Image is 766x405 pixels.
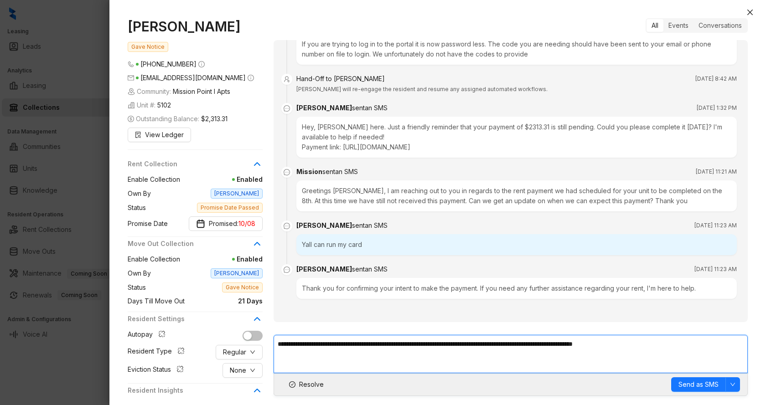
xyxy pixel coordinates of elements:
div: Yall can run my card [296,234,737,255]
span: Gave Notice [222,282,263,292]
span: [PERSON_NAME] [211,268,263,278]
button: Promise DatePromised: 10/08 [189,216,263,231]
span: Enable Collection [128,174,180,185]
span: Status [128,203,146,213]
span: None [230,365,246,375]
div: Greetings [PERSON_NAME], I am reaching out to you in regards to the rent payment we had scheduled... [296,180,737,211]
span: Resolve [299,379,324,390]
span: [PERSON_NAME] will re-engage the resident and resume any assigned automated workflows. [296,86,548,92]
span: [PHONE_NUMBER] [140,60,197,68]
span: Own By [128,268,151,278]
div: Events [663,19,694,32]
div: Mission [296,167,358,177]
span: phone [128,61,134,67]
div: Conversations [694,19,747,32]
button: Regulardown [216,345,263,359]
span: Resident Insights [128,385,252,395]
span: Promise Date [128,219,168,229]
button: Close [745,7,756,18]
span: Gave Notice [128,42,168,52]
div: [PERSON_NAME] [296,220,388,231]
span: Resident Settings [128,314,252,324]
span: info-circle [198,61,205,67]
span: 21 Days [185,296,263,306]
button: View Ledger [128,128,191,142]
span: 5102 [157,100,171,110]
div: Resident Insights [128,385,263,401]
div: segmented control [646,18,748,33]
button: Send as SMS [671,377,726,392]
span: sent an SMS [322,168,358,175]
div: [PERSON_NAME] [296,264,388,274]
span: message [281,103,292,114]
div: Move Out Collection [128,239,263,254]
span: Move Out Collection [128,239,252,249]
div: Resident Type [128,346,188,358]
div: If you are trying to log in to the portal it is now password less. The code you are needing shoul... [296,34,737,65]
span: message [281,264,292,275]
div: Resident Settings [128,314,263,329]
span: View Ledger [145,130,184,140]
span: Mission Point I Apts [173,87,230,97]
div: Hand-Off to [PERSON_NAME] [296,74,385,84]
span: down [730,382,735,387]
span: [DATE] 11:23 AM [694,221,737,230]
h1: [PERSON_NAME] [128,18,263,35]
span: Enabled [180,254,263,264]
span: dollar [128,116,134,122]
span: check-circle [289,381,295,388]
div: [PERSON_NAME] [296,103,388,113]
span: close [746,9,754,16]
div: Thank you for confirming your intent to make the payment. If you need any further assistance rega... [296,278,737,299]
button: Resolve [281,377,331,392]
span: sent an SMS [352,221,388,229]
img: building-icon [128,102,135,109]
span: sent an SMS [352,265,388,273]
div: Eviction Status [128,364,187,376]
span: Enable Collection [128,254,180,264]
span: Outstanding Balance: [128,114,228,124]
span: [EMAIL_ADDRESS][DOMAIN_NAME] [140,74,246,82]
span: Rent Collection [128,159,252,169]
div: All [647,19,663,32]
span: file-search [135,132,141,138]
span: [DATE] 11:23 AM [694,265,737,274]
span: sent an SMS [352,104,388,112]
span: message [281,167,292,178]
span: Own By [128,189,151,199]
span: [DATE] 11:21 AM [696,167,737,176]
span: Promise Date Passed [197,203,263,213]
img: building-icon [128,88,135,95]
span: [PERSON_NAME] [211,189,263,199]
span: [DATE] 8:42 AM [695,74,737,83]
span: message [281,220,292,231]
span: mail [128,75,134,81]
span: Unit #: [128,100,171,110]
button: Nonedown [223,363,263,378]
span: down [250,349,255,355]
span: Community: [128,87,230,97]
span: Days Till Move Out [128,296,185,306]
div: Hey, [PERSON_NAME] here. Just a friendly reminder that your payment of $2313.31 is still pending.... [296,117,737,158]
span: Enabled [180,174,263,185]
span: user-switch [281,74,292,85]
span: 10/08 [238,219,255,229]
div: Rent Collection [128,159,263,174]
span: $2,313.31 [201,114,228,124]
span: [DATE] 1:32 PM [697,103,737,113]
span: Promised: [209,219,255,229]
img: Promise Date [196,219,205,228]
span: Status [128,282,146,292]
span: Send as SMS [678,379,719,390]
div: Autopay [128,329,169,341]
span: info-circle [248,75,254,81]
span: down [250,368,255,373]
span: Regular [223,347,246,357]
